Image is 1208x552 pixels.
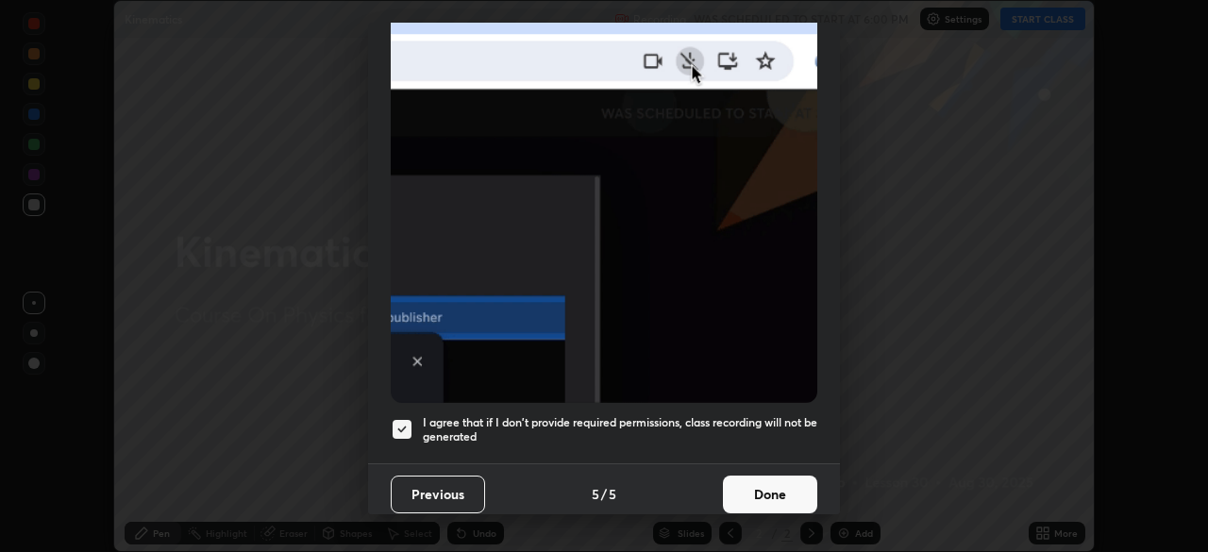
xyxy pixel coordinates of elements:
[391,476,485,513] button: Previous
[423,415,817,444] h5: I agree that if I don't provide required permissions, class recording will not be generated
[609,484,616,504] h4: 5
[723,476,817,513] button: Done
[592,484,599,504] h4: 5
[601,484,607,504] h4: /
